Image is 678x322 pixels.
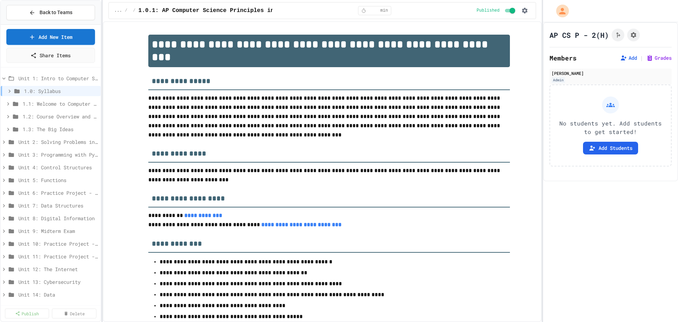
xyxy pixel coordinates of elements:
[114,8,122,13] span: ...
[583,142,638,154] button: Add Students
[6,29,95,45] a: Add New Item
[18,151,98,158] span: Unit 3: Programming with Python
[477,8,500,13] span: Published
[552,70,670,76] div: [PERSON_NAME]
[133,8,136,13] span: /
[619,263,671,293] iframe: chat widget
[646,54,672,62] button: Grades
[18,278,98,286] span: Unit 13: Cybersecurity
[549,3,571,19] div: My Account
[18,215,98,222] span: Unit 8: Digital Information
[18,253,98,260] span: Unit 11: Practice Project - Loaded Dice
[627,29,640,41] button: Assignment Settings
[18,138,98,146] span: Unit 2: Solving Problems in Computer Science
[18,164,98,171] span: Unit 4: Control Structures
[18,227,98,235] span: Unit 9: Midterm Exam
[18,189,98,197] span: Unit 6: Practice Project - Tell a Story
[52,309,96,318] a: Delete
[556,119,665,136] p: No students yet. Add students to get started!
[24,87,98,95] span: 1.0: Syllabus
[40,9,72,16] span: Back to Teams
[640,54,643,62] span: |
[620,54,637,62] button: Add
[549,30,609,40] h1: AP CS P - 2(H)
[23,100,98,107] span: 1.1: Welcome to Computer Science
[18,202,98,209] span: Unit 7: Data Structures
[648,294,671,315] iframe: chat widget
[23,113,98,120] span: 1.2: Course Overview and the AP Exam
[125,8,127,13] span: /
[18,291,98,298] span: Unit 14: Data
[18,176,98,184] span: Unit 5: Functions
[552,77,565,83] div: Admin
[549,53,577,63] h2: Members
[18,240,98,247] span: Unit 10: Practice Project - Wordle
[6,5,95,20] button: Back to Teams
[18,75,98,82] span: Unit 1: Intro to Computer Science
[138,6,352,15] span: 1.0.1: AP Computer Science Principles in Python Course Syllabus
[6,48,95,63] a: Share Items
[5,309,49,318] a: Publish
[380,8,388,13] span: min
[23,125,98,133] span: 1.3: The Big Ideas
[612,29,624,41] button: Click to see fork details
[18,265,98,273] span: Unit 12: The Internet
[477,6,517,15] div: Content is published and visible to students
